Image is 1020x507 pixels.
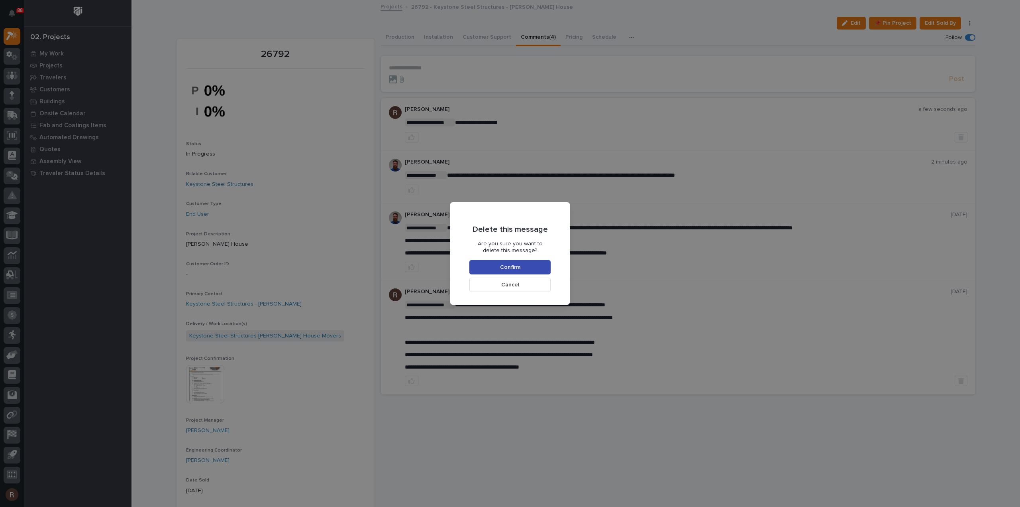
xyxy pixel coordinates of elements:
span: Cancel [501,281,519,288]
p: Are you sure you want to delete this message? [469,241,551,254]
button: Confirm [469,260,551,274]
span: Confirm [500,264,520,271]
p: Delete this message [473,225,548,234]
button: Cancel [469,278,551,292]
